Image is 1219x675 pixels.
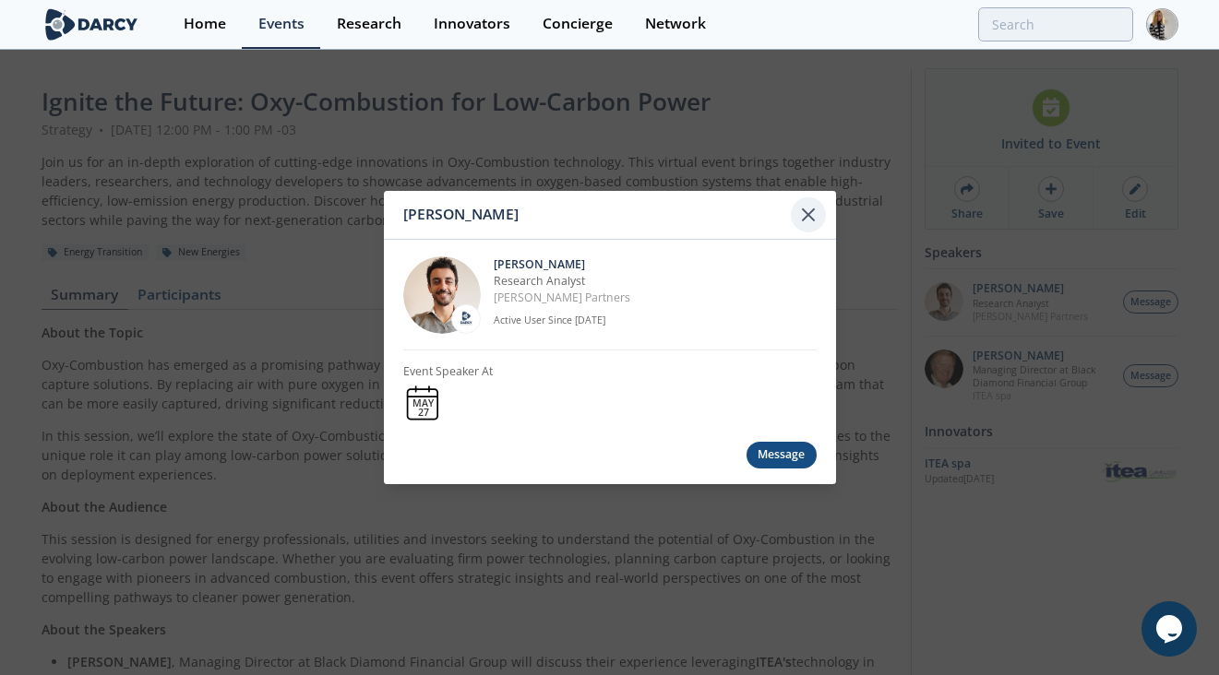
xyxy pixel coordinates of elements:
[543,17,613,31] div: Concierge
[494,273,817,290] p: Research Analyst
[403,384,442,422] a: MAY 27
[1141,601,1201,657] iframe: chat widget
[403,363,493,380] p: Event Speaker At
[494,255,817,272] p: [PERSON_NAME]
[412,408,434,418] div: 27
[412,398,434,409] div: MAY
[457,310,475,328] img: Darcy Partners
[747,442,817,468] div: Message
[42,8,142,41] img: logo-wide.svg
[403,197,792,232] div: [PERSON_NAME]
[403,255,481,333] img: e78dc165-e339-43be-b819-6f39ce58aec6
[494,290,817,306] p: [PERSON_NAME] Partners
[1146,8,1178,41] img: Profile
[403,384,442,422] img: calendar-blank.svg
[258,17,305,31] div: Events
[978,7,1133,41] input: Advanced Search
[645,17,706,31] div: Network
[494,314,817,328] p: Active User Since [DATE]
[337,17,401,31] div: Research
[434,17,510,31] div: Innovators
[184,17,226,31] div: Home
